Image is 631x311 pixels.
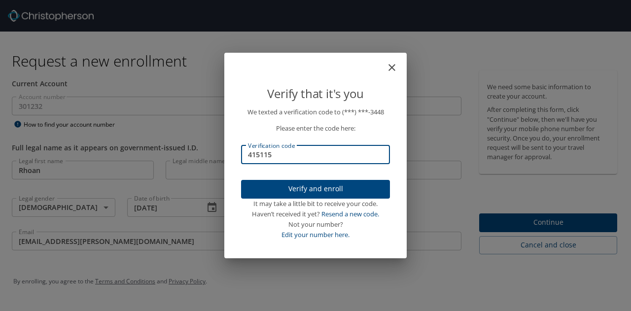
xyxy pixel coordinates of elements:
[391,57,403,69] button: close
[241,219,390,230] div: Not your number?
[281,230,350,239] a: Edit your number here.
[241,180,390,199] button: Verify and enroll
[241,84,390,103] p: Verify that it's you
[321,209,379,218] a: Resend a new code.
[241,123,390,134] p: Please enter the code here:
[241,107,390,117] p: We texted a verification code to (***) ***- 3448
[241,209,390,219] div: Haven’t received it yet?
[249,183,382,195] span: Verify and enroll
[241,199,390,209] div: It may take a little bit to receive your code.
